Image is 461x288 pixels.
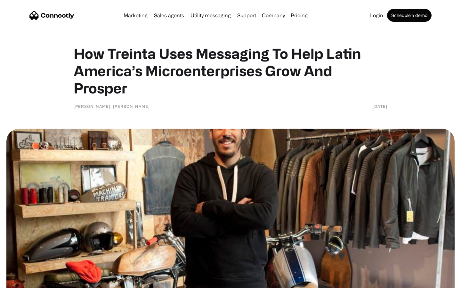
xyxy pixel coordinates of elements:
aside: Language selected: English [6,277,38,286]
a: Schedule a demo [387,9,432,22]
div: [DATE] [373,103,387,109]
h1: How Treinta Uses Messaging To Help Latin America’s Microenterprises Grow And Prosper [74,45,387,97]
div: Company [262,11,285,20]
div: [PERSON_NAME], [PERSON_NAME] [74,103,150,109]
a: Pricing [288,13,310,18]
ul: Language list [13,277,38,286]
a: Login [368,13,386,18]
a: Utility messaging [188,13,233,18]
a: Support [235,13,259,18]
a: Marketing [121,13,150,18]
a: Sales agents [151,13,187,18]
